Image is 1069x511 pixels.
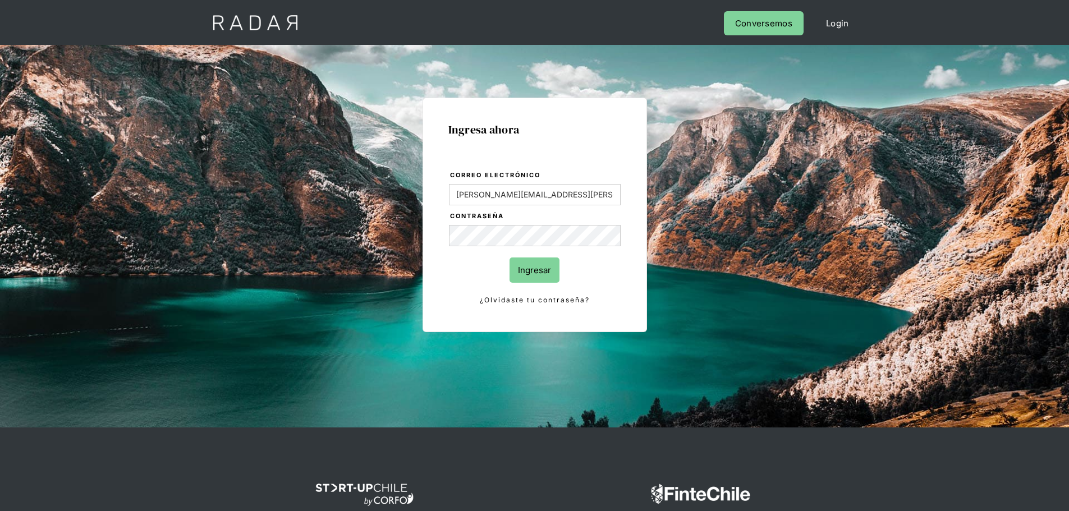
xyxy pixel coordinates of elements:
input: bruce@wayne.com [449,184,621,205]
a: Login [815,11,860,35]
form: Login Form [448,169,621,306]
a: ¿Olvidaste tu contraseña? [449,294,621,306]
a: Conversemos [724,11,804,35]
input: Ingresar [510,257,559,283]
label: Contraseña [450,211,621,222]
h1: Ingresa ahora [448,123,621,136]
label: Correo electrónico [450,170,621,181]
